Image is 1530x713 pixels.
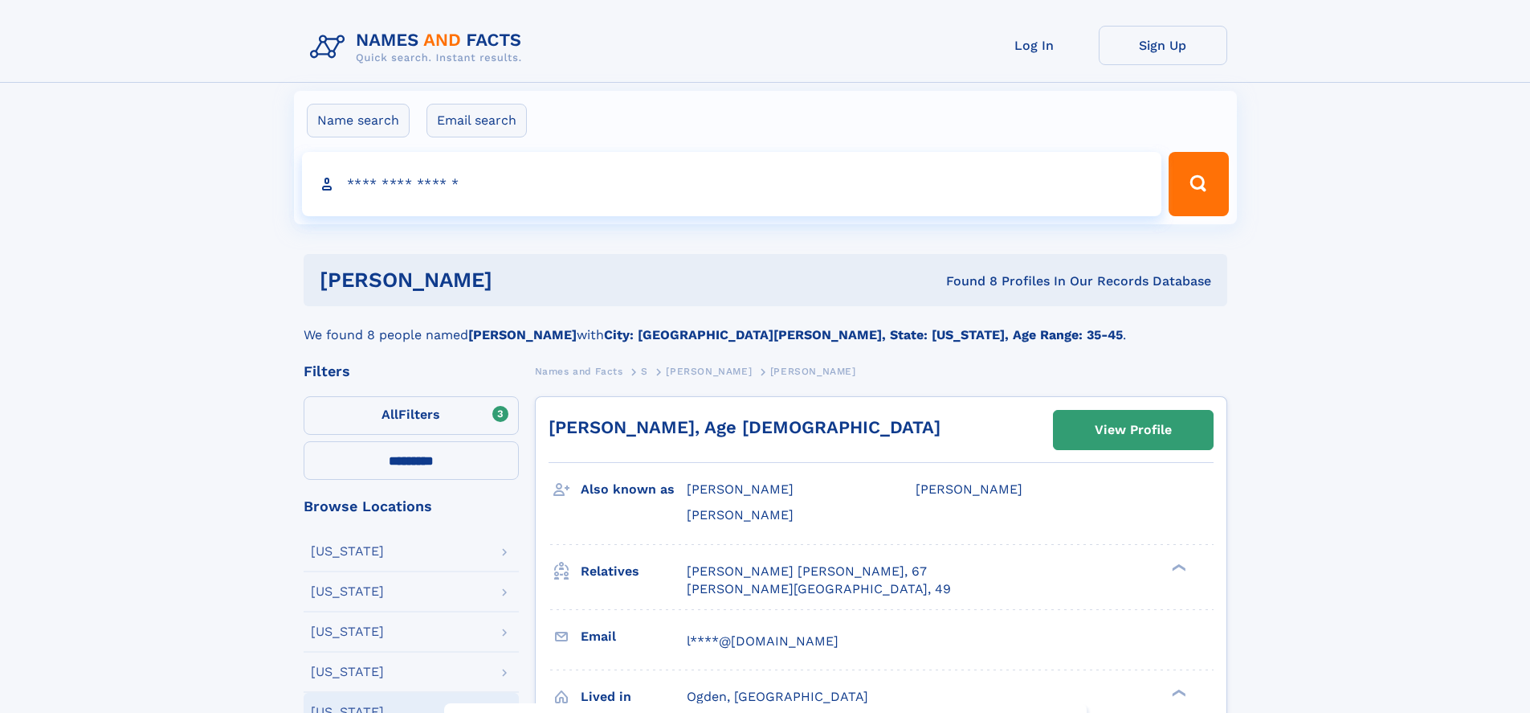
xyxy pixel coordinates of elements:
div: [US_STATE] [311,585,384,598]
span: [PERSON_NAME] [687,481,794,497]
div: View Profile [1095,412,1172,449]
a: View Profile [1054,411,1213,449]
div: [US_STATE] [311,666,384,678]
a: [PERSON_NAME], Age [DEMOGRAPHIC_DATA] [549,417,940,437]
div: ❯ [1168,562,1187,572]
b: City: [GEOGRAPHIC_DATA][PERSON_NAME], State: [US_STATE], Age Range: 35-45 [604,327,1123,342]
div: Filters [304,364,519,379]
img: Logo Names and Facts [304,26,535,69]
div: ❯ [1168,687,1187,698]
a: Names and Facts [535,361,623,381]
div: Browse Locations [304,499,519,514]
label: Name search [307,104,410,137]
a: [PERSON_NAME] [666,361,752,381]
a: S [641,361,648,381]
span: [PERSON_NAME] [666,366,752,377]
div: [US_STATE] [311,545,384,558]
span: S [641,366,648,377]
h3: Lived in [581,683,687,711]
span: [PERSON_NAME] [770,366,856,377]
span: [PERSON_NAME] [687,507,794,522]
input: search input [302,152,1162,216]
div: We found 8 people named with . [304,306,1227,345]
h3: Relatives [581,558,687,585]
h3: Email [581,623,687,650]
h3: Also known as [581,476,687,503]
div: [US_STATE] [311,625,384,638]
h1: [PERSON_NAME] [320,270,720,290]
b: [PERSON_NAME] [468,327,577,342]
a: Log In [970,26,1099,65]
div: Found 8 Profiles In Our Records Database [719,272,1211,290]
span: All [381,407,398,422]
span: [PERSON_NAME] [916,481,1022,497]
a: Sign Up [1099,26,1227,65]
a: [PERSON_NAME] [PERSON_NAME], 67 [687,563,927,580]
label: Email search [426,104,527,137]
span: Ogden, [GEOGRAPHIC_DATA] [687,689,868,704]
label: Filters [304,396,519,435]
a: [PERSON_NAME][GEOGRAPHIC_DATA], 49 [687,580,951,598]
button: Search Button [1169,152,1228,216]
